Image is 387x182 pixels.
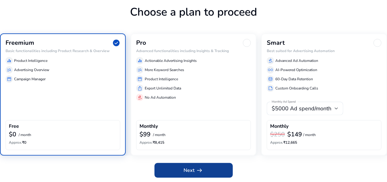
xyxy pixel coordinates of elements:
[140,130,151,138] b: $99
[140,123,158,129] h4: Monthly
[19,133,31,137] p: / month
[145,85,181,91] p: Export Unlimited Data
[270,131,285,138] h3: $250
[272,100,296,104] mat-label: Monthly Ad Spend
[270,140,283,145] span: Approx.
[9,130,16,138] b: $0
[270,123,288,129] h4: Monthly
[137,67,142,72] span: manage_search
[154,163,233,178] button: Nextarrow_right_alt
[6,49,120,53] h6: Basic functionalities including Product Research & Overview
[145,67,184,73] p: More Keyword Searches
[145,58,197,63] p: Actionable Advertising Insights
[137,77,142,82] span: storefront
[184,167,203,174] span: Next
[112,39,120,47] span: check_circle
[145,76,178,82] p: Product Intelligence
[145,95,176,100] p: No Ad Automation
[137,95,142,100] span: gavel
[9,140,117,145] h6: ₹0
[153,133,166,137] p: / month
[268,67,273,72] span: all_inclusive
[268,77,273,82] span: database
[6,39,34,47] h3: Freemium
[14,58,47,63] p: Product Intelligence
[267,49,381,53] h6: Best suited for Advertising Automation
[136,39,146,47] h3: Pro
[140,140,247,145] h6: ₹8,415
[9,123,19,129] h4: Free
[9,140,22,145] span: Approx.
[268,86,273,91] span: summarize
[268,58,273,63] span: gavel
[7,58,12,63] span: equalizer
[14,67,49,73] p: Advertising Overview
[14,76,46,82] p: Campaign Manager
[287,130,302,138] b: $149
[275,67,317,73] p: AI-Powered Optimization
[196,167,203,174] span: arrow_right_alt
[267,39,285,47] h3: Smart
[140,140,153,145] span: Approx.
[7,77,12,82] span: storefront
[272,105,331,112] span: $5000 Ad spend/month
[275,76,313,82] p: 60-Day Data Retention
[275,85,318,91] p: Custom Onboarding Calls
[7,67,12,72] span: manage_search
[137,86,142,91] span: ios_share
[275,58,318,63] p: Advanced Ad Automation
[136,49,251,53] h6: Advanced functionalities including Insights & Tracking
[137,58,142,63] span: equalizer
[303,133,316,137] p: / month
[270,140,378,145] h6: ₹12,665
